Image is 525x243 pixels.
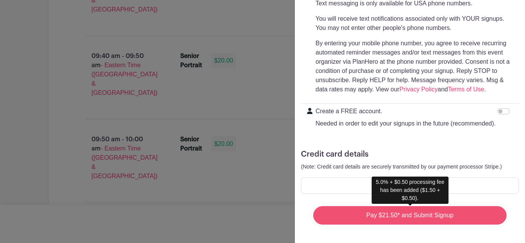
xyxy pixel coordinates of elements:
h5: Credit card details [301,150,519,159]
p: Create a FREE account. [316,107,496,116]
small: (Note: Credit card details are securely transmitted by our payment processor Stripe.) [301,164,502,170]
p: Needed in order to edit your signups in the future (recommended). [316,119,496,128]
a: Terms of Use [448,86,484,93]
p: By entering your mobile phone number, you agree to receive recurring automated reminder messages ... [316,39,513,94]
input: Pay $21.50* and Submit Signup [313,206,507,225]
p: You will receive text notifications associated only with YOUR signups. You may not enter other pe... [316,14,513,33]
a: Privacy Policy [399,86,438,93]
div: 5.0% + $0.50 processing fee has been added ($1.50 + $0.50). [372,177,449,204]
iframe: Secure card payment input frame [306,182,514,189]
